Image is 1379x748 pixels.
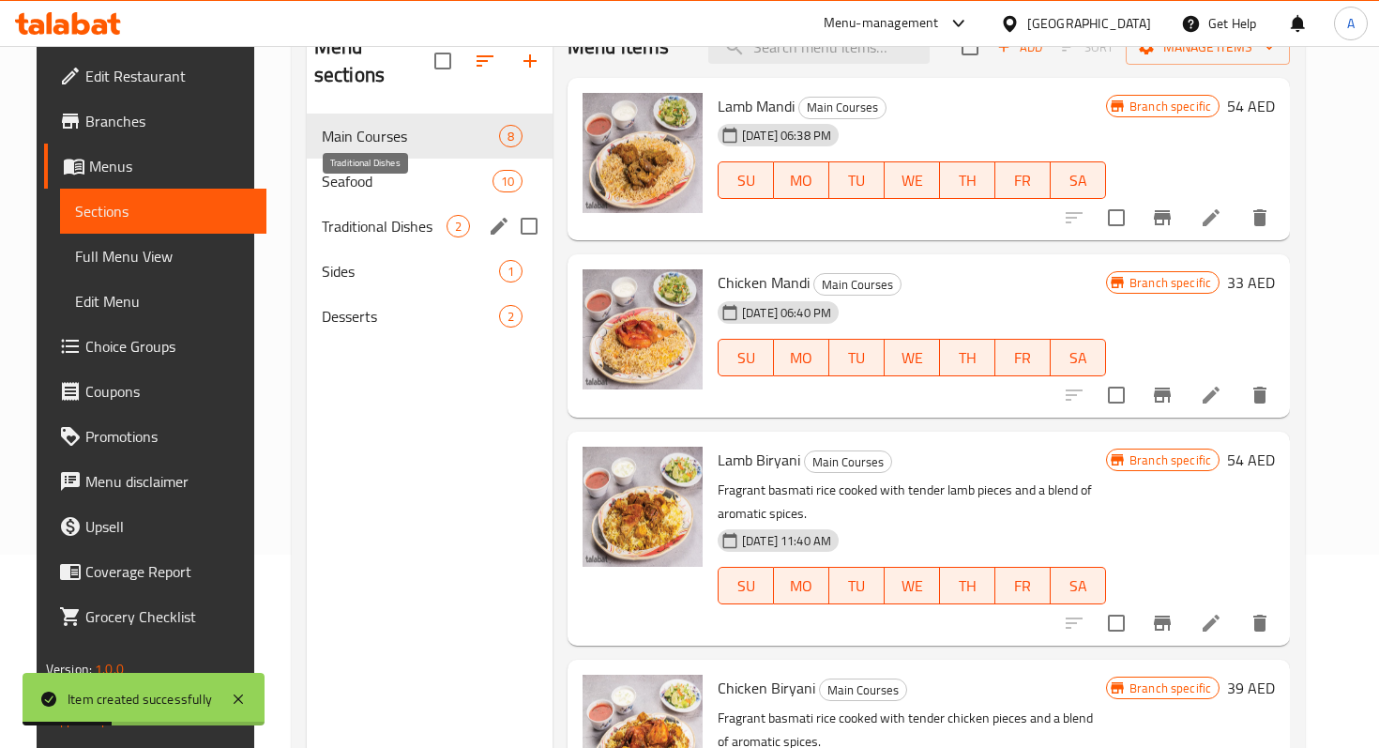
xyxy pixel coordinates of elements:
span: 2 [447,218,469,236]
span: WE [892,572,932,600]
span: Select all sections [423,41,462,81]
a: Branches [44,99,266,144]
span: TH [947,572,988,600]
button: SU [718,567,774,604]
h2: Menu items [568,33,670,61]
button: FR [995,339,1051,376]
button: SA [1051,161,1106,199]
button: MO [774,161,829,199]
button: TU [829,567,885,604]
a: Edit Menu [60,279,266,324]
button: TU [829,339,885,376]
div: Main Courses [798,97,886,119]
a: Coupons [44,369,266,414]
span: Select to update [1097,603,1136,643]
span: Grocery Checklist [85,605,251,628]
button: FR [995,567,1051,604]
span: MO [781,167,822,194]
button: SA [1051,339,1106,376]
span: MO [781,344,822,372]
div: Menu-management [824,12,939,35]
div: Sides [322,260,499,282]
span: TU [837,344,877,372]
button: TH [940,161,995,199]
div: Main Courses [813,273,902,296]
div: Main Courses [804,450,892,473]
span: Chicken Mandi [718,268,810,297]
span: FR [1003,572,1043,600]
a: Edit menu item [1200,612,1222,634]
button: TH [940,339,995,376]
span: 2 [500,308,522,326]
button: MO [774,339,829,376]
div: Main Courses [322,125,499,147]
button: SA [1051,567,1106,604]
span: Lamb Biryani [718,446,800,474]
span: Full Menu View [75,245,251,267]
span: Branches [85,110,251,132]
button: FR [995,161,1051,199]
span: Main Courses [805,451,891,473]
div: Sides1 [307,249,553,294]
a: Grocery Checklist [44,594,266,639]
div: items [499,125,523,147]
span: Branch specific [1122,679,1219,697]
button: WE [885,339,940,376]
span: 8 [500,128,522,145]
a: Choice Groups [44,324,266,369]
button: MO [774,567,829,604]
span: Add item [990,33,1050,62]
span: Promotions [85,425,251,448]
button: Manage items [1126,30,1290,65]
span: FR [1003,344,1043,372]
span: Select to update [1097,375,1136,415]
a: Coverage Report [44,549,266,594]
div: items [499,260,523,282]
a: Edit menu item [1200,206,1222,229]
img: Chicken Mandi [583,269,703,389]
button: Branch-specific-item [1140,601,1185,646]
span: Manage items [1141,36,1275,59]
span: Desserts [322,305,499,328]
span: Version: [46,657,92,681]
button: TH [940,567,995,604]
a: Upsell [44,504,266,549]
span: TU [837,572,877,600]
span: 1 [500,263,522,281]
button: Add [990,33,1050,62]
img: Lamb Mandi [583,93,703,213]
a: Menu disclaimer [44,459,266,504]
span: Branch specific [1122,98,1219,115]
div: items [447,215,470,237]
a: Full Menu View [60,234,266,279]
button: delete [1237,601,1282,646]
span: [DATE] 06:40 PM [735,304,839,322]
span: A [1347,13,1355,34]
button: delete [1237,373,1282,418]
div: Traditional Dishes2edit [307,204,553,249]
button: SU [718,339,774,376]
p: Fragrant basmati rice cooked with tender lamb pieces and a blend of aromatic spices. [718,479,1106,526]
span: Select section [950,27,990,67]
button: WE [885,161,940,199]
button: Branch-specific-item [1140,373,1185,418]
a: Sections [60,189,266,234]
span: SU [726,167,766,194]
span: SA [1058,344,1099,372]
div: Desserts2 [307,294,553,339]
span: Sort sections [462,38,508,84]
button: delete [1237,195,1282,240]
span: [DATE] 11:40 AM [735,532,839,550]
h2: Menu sections [314,33,434,89]
a: Edit Restaurant [44,53,266,99]
span: FR [1003,167,1043,194]
span: Main Courses [814,274,901,296]
span: Upsell [85,515,251,538]
a: Promotions [44,414,266,459]
button: SU [718,161,774,199]
span: [DATE] 06:38 PM [735,127,839,145]
span: TH [947,344,988,372]
nav: Menu sections [307,106,553,346]
span: Seafood [322,170,492,192]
